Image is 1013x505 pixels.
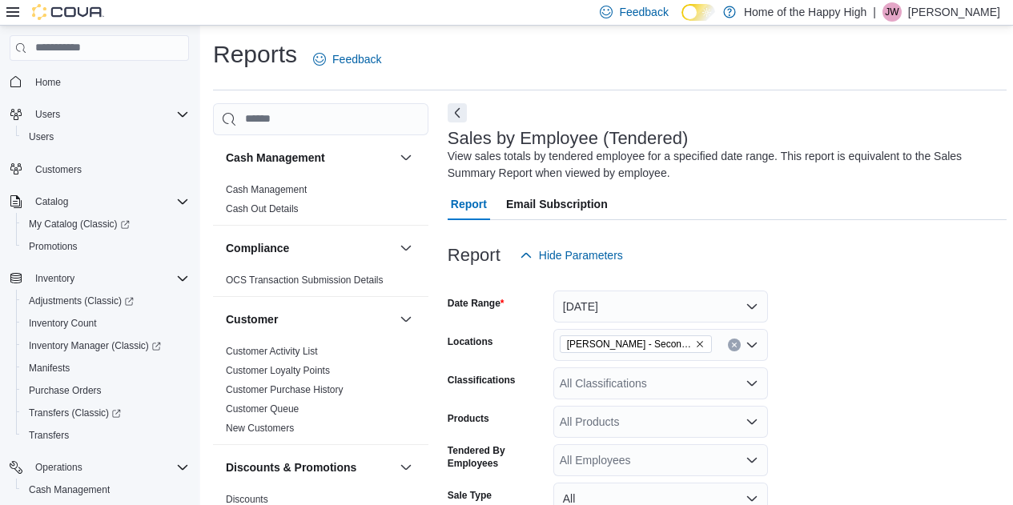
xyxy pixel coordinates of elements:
[226,494,268,505] a: Discounts
[226,403,299,415] a: Customer Queue
[746,339,758,351] button: Open list of options
[22,480,189,499] span: Cash Management
[29,159,189,179] span: Customers
[16,424,195,447] button: Transfers
[226,383,344,396] span: Customer Purchase History
[213,342,428,444] div: Customer
[35,272,74,285] span: Inventory
[16,290,195,312] a: Adjustments (Classic)
[448,246,500,265] h3: Report
[213,38,297,70] h1: Reports
[448,129,689,148] h3: Sales by Employee (Tendered)
[16,235,195,258] button: Promotions
[29,192,74,211] button: Catalog
[226,240,393,256] button: Compliance
[448,148,999,182] div: View sales totals by tendered employee for a specified date range. This report is equivalent to t...
[213,271,428,296] div: Compliance
[29,317,97,330] span: Inventory Count
[451,188,487,220] span: Report
[553,291,768,323] button: [DATE]
[32,4,104,20] img: Cova
[332,51,381,67] span: Feedback
[226,240,289,256] h3: Compliance
[226,274,384,287] span: OCS Transaction Submission Details
[746,377,758,390] button: Open list of options
[29,240,78,253] span: Promotions
[226,203,299,214] a: Cash Out Details
[29,269,81,288] button: Inventory
[22,359,76,378] a: Manifests
[882,2,902,22] div: Jacob Williams
[22,381,108,400] a: Purchase Orders
[29,429,69,442] span: Transfers
[22,237,84,256] a: Promotions
[746,415,758,428] button: Open list of options
[448,412,489,425] label: Products
[16,379,195,402] button: Purchase Orders
[22,237,189,256] span: Promotions
[681,21,682,22] span: Dark Mode
[22,403,189,423] span: Transfers (Classic)
[16,126,195,148] button: Users
[16,335,195,357] a: Inventory Manager (Classic)
[35,195,68,208] span: Catalog
[226,184,307,195] a: Cash Management
[29,407,121,419] span: Transfers (Classic)
[396,238,416,258] button: Compliance
[22,214,189,234] span: My Catalog (Classic)
[448,374,516,387] label: Classifications
[681,4,715,21] input: Dark Mode
[22,214,136,234] a: My Catalog (Classic)
[226,365,330,376] a: Customer Loyalty Points
[226,423,294,434] a: New Customers
[35,163,82,176] span: Customers
[448,297,504,310] label: Date Range
[22,127,60,146] a: Users
[29,269,189,288] span: Inventory
[448,103,467,122] button: Next
[22,314,103,333] a: Inventory Count
[448,335,493,348] label: Locations
[3,456,195,479] button: Operations
[307,43,388,75] a: Feedback
[29,105,66,124] button: Users
[35,76,61,89] span: Home
[213,180,428,225] div: Cash Management
[22,127,189,146] span: Users
[22,336,189,355] span: Inventory Manager (Classic)
[396,148,416,167] button: Cash Management
[29,160,88,179] a: Customers
[22,426,189,445] span: Transfers
[29,458,189,477] span: Operations
[16,479,195,501] button: Cash Management
[29,458,89,477] button: Operations
[16,402,195,424] a: Transfers (Classic)
[22,336,167,355] a: Inventory Manager (Classic)
[448,489,492,502] label: Sale Type
[16,312,195,335] button: Inventory Count
[29,192,189,211] span: Catalog
[29,339,161,352] span: Inventory Manager (Classic)
[16,357,195,379] button: Manifests
[3,158,195,181] button: Customers
[396,310,416,329] button: Customer
[226,459,356,475] h3: Discounts & Promotions
[35,461,82,474] span: Operations
[22,480,116,499] a: Cash Management
[619,4,668,20] span: Feedback
[3,190,195,213] button: Catalog
[29,218,130,230] span: My Catalog (Classic)
[29,72,189,92] span: Home
[3,70,195,94] button: Home
[29,73,67,92] a: Home
[16,213,195,235] a: My Catalog (Classic)
[744,2,866,22] p: Home of the Happy High
[22,291,140,311] a: Adjustments (Classic)
[746,454,758,467] button: Open list of options
[873,2,876,22] p: |
[35,108,60,121] span: Users
[3,103,195,126] button: Users
[22,359,189,378] span: Manifests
